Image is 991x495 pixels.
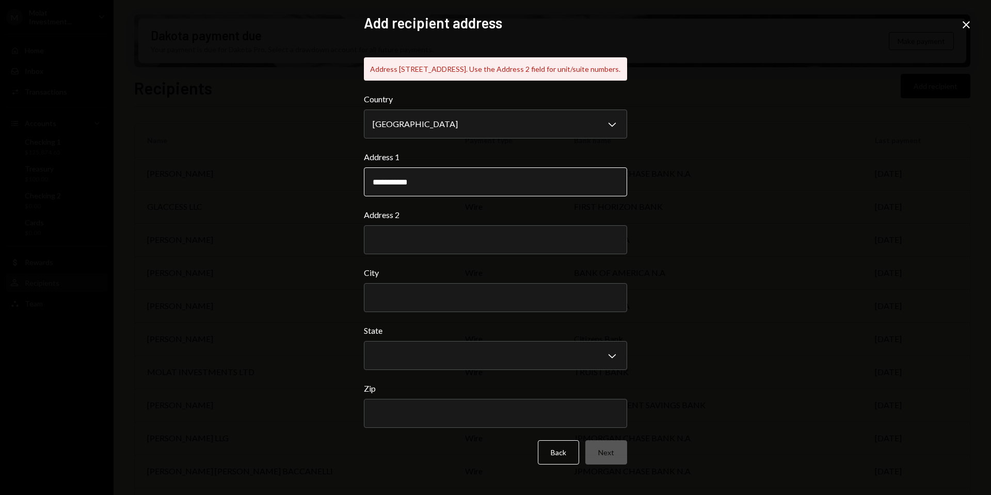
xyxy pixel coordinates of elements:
[364,110,627,138] button: Country
[538,440,579,465] button: Back
[364,267,627,279] label: City
[364,13,627,33] h2: Add recipient address
[364,151,627,163] label: Address 1
[364,57,627,81] div: Address [STREET_ADDRESS]. Use the Address 2 field for unit/suite numbers.
[364,324,627,337] label: State
[364,93,627,105] label: Country
[364,209,627,221] label: Address 2
[364,341,627,370] button: State
[364,382,627,395] label: Zip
